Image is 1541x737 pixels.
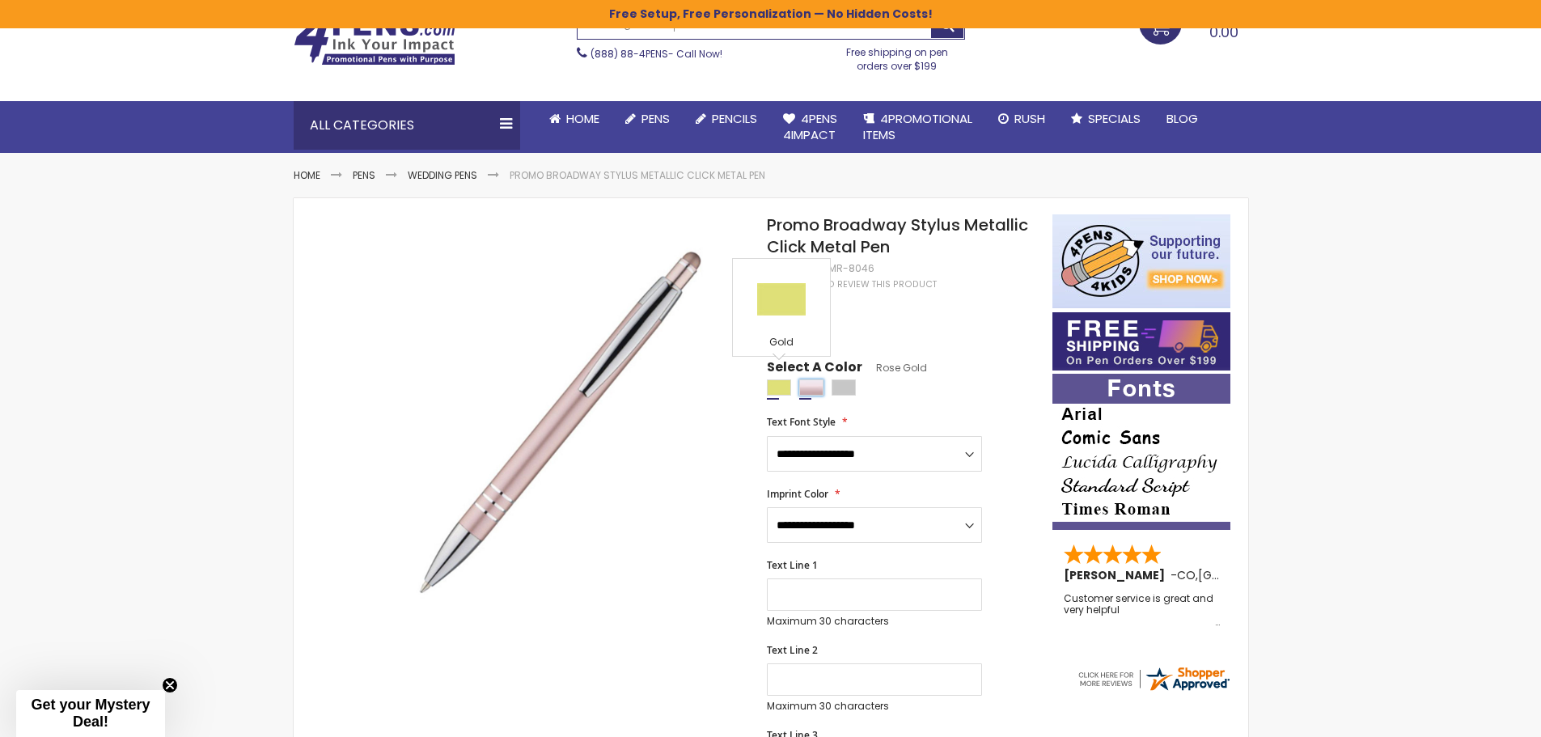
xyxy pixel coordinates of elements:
div: Free shipping on pen orders over $199 [829,40,965,72]
span: 4PROMOTIONAL ITEMS [863,110,972,143]
span: Blog [1166,110,1198,127]
span: Text Font Style [767,415,836,429]
span: Rush [1014,110,1045,127]
a: 4Pens4impact [770,101,850,154]
span: [PERSON_NAME] [1064,567,1171,583]
span: Promo Broadway Stylus Metallic Click Metal Pen [767,214,1028,258]
span: Pencils [712,110,757,127]
div: Customer service is great and very helpful [1064,593,1221,628]
span: Get your Mystery Deal! [31,697,150,730]
span: Text Line 2 [767,643,818,657]
li: Promo Broadway Stylus Metallic Click Metal Pen [510,169,765,182]
span: Text Line 1 [767,558,818,572]
button: Close teaser [162,677,178,693]
a: 4pens.com certificate URL [1076,683,1231,697]
a: Specials [1058,101,1154,137]
div: All Categories [294,101,520,150]
a: Home [294,168,320,182]
span: CO [1177,567,1196,583]
span: Specials [1088,110,1141,127]
div: Get your Mystery Deal!Close teaser [16,690,165,737]
a: Be the first to review this product [767,278,937,290]
a: Home [536,101,612,137]
span: [GEOGRAPHIC_DATA] [1198,567,1317,583]
span: 4Pens 4impact [783,110,837,143]
a: Pens [612,101,683,137]
p: Maximum 30 characters [767,615,982,628]
span: Rose Gold [862,361,927,375]
span: - Call Now! [591,47,722,61]
img: 4Pens Custom Pens and Promotional Products [294,14,455,66]
span: - , [1171,567,1317,583]
div: 4PG-MR-8046 [803,262,874,275]
span: 0.00 [1209,22,1238,42]
a: Blog [1154,101,1211,137]
img: font-personalization-examples [1052,374,1230,530]
p: Maximum 30 characters [767,700,982,713]
div: Gold [767,379,791,396]
img: Free shipping on orders over $199 [1052,312,1230,371]
div: Rose Gold [799,379,823,396]
img: 4pens.com widget logo [1076,664,1231,693]
a: 4PROMOTIONALITEMS [850,101,985,154]
img: 4pg-mr-8046-promo-broadway-stylus-metallic-click-metal-pen_rose_gold_1.jpg [376,238,746,608]
span: Pens [641,110,670,127]
span: Home [566,110,599,127]
a: Rush [985,101,1058,137]
span: Imprint Color [767,487,828,501]
a: Pencils [683,101,770,137]
div: Silver [832,379,856,396]
a: (888) 88-4PENS [591,47,668,61]
img: 4pens 4 kids [1052,214,1230,308]
span: Select A Color [767,358,862,380]
a: Wedding Pens [408,168,477,182]
a: Pens [353,168,375,182]
div: Gold [737,336,826,352]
